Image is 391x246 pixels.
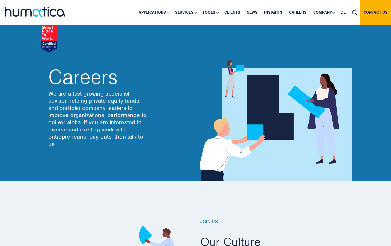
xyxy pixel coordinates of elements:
p: We are a fast growing specialist advisor helping private equity funds and portfolio company leade... [48,90,146,147]
span: DE [341,10,346,15]
img: about_banner1 [195,60,352,181]
h6: Join us [200,219,348,224]
h2: Careers [48,67,146,87]
img: logo [5,7,65,17]
img: search_icon [352,10,357,15]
